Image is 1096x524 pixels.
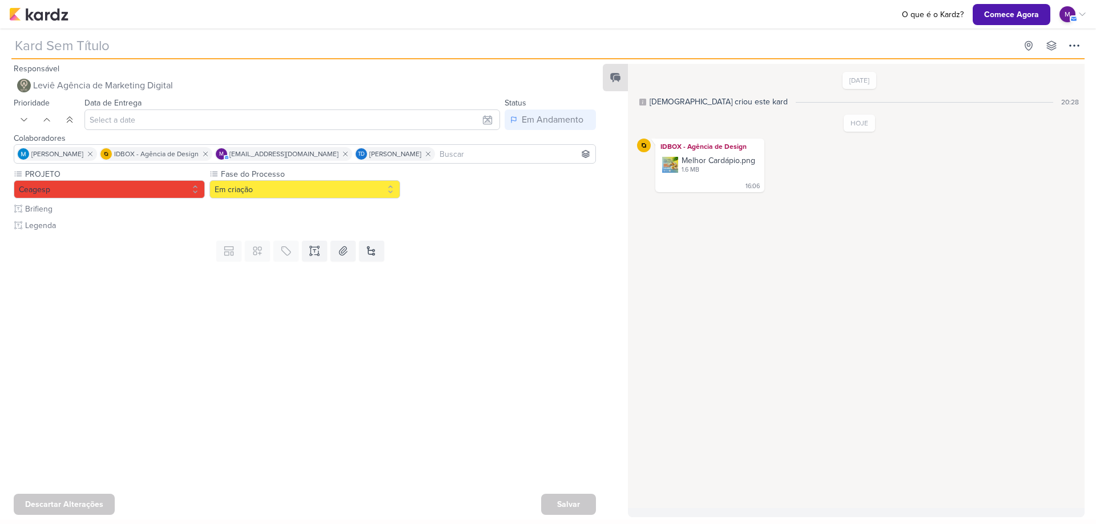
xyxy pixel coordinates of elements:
p: Td [358,152,365,157]
div: [DEMOGRAPHIC_DATA] criou este kard [650,96,788,108]
label: Fase do Processo [220,168,401,180]
input: Texto sem título [23,220,596,231]
input: Buscar [437,147,593,161]
p: m [219,152,224,157]
div: Melhor Cardápio.png [658,152,762,177]
div: Melhor Cardápio.png [682,155,755,166]
button: Comece Agora [973,4,1050,25]
div: Thais de carvalho [356,148,367,160]
button: Leviê Agência de Marketing Digital [14,75,596,96]
span: IDBOX - Agência de Design [114,149,199,159]
label: Data de Entrega [84,98,142,108]
input: Kard Sem Título [11,35,1016,56]
label: PROJETO [24,168,205,180]
div: 16:06 [746,182,760,191]
label: Status [505,98,526,108]
div: 20:28 [1061,97,1079,107]
div: mlegnaioli@gmail.com [216,148,227,160]
img: kardz.app [9,7,68,21]
input: Select a date [84,109,500,130]
span: [EMAIL_ADDRESS][DOMAIN_NAME] [229,149,339,159]
span: [PERSON_NAME] [31,149,83,159]
div: 1.6 MB [682,165,755,174]
img: IDBOX - Agência de Design [637,139,651,152]
span: Leviê Agência de Marketing Digital [33,79,173,92]
button: Em Andamento [505,109,596,130]
div: mlegnaioli@gmail.com [1059,6,1075,22]
button: Em criação [209,180,401,198]
img: MARIANA MIRANDA [18,148,29,160]
label: Responsável [14,64,59,74]
img: IDBOX - Agência de Design [100,148,112,160]
div: Em Andamento [522,113,583,127]
img: zsEKxqXAhR3i4gKt3HPosnScf3wyWP6bXkUPzcI2.png [662,157,678,173]
button: Ceagesp [14,180,205,198]
div: IDBOX - Agência de Design [658,141,762,152]
input: Texto sem título [23,203,596,215]
label: Prioridade [14,98,50,108]
div: Colaboradores [14,132,596,144]
img: Leviê Agência de Marketing Digital [17,79,31,92]
a: O que é o Kardz? [897,9,968,21]
p: m [1065,9,1070,19]
span: [PERSON_NAME] [369,149,421,159]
